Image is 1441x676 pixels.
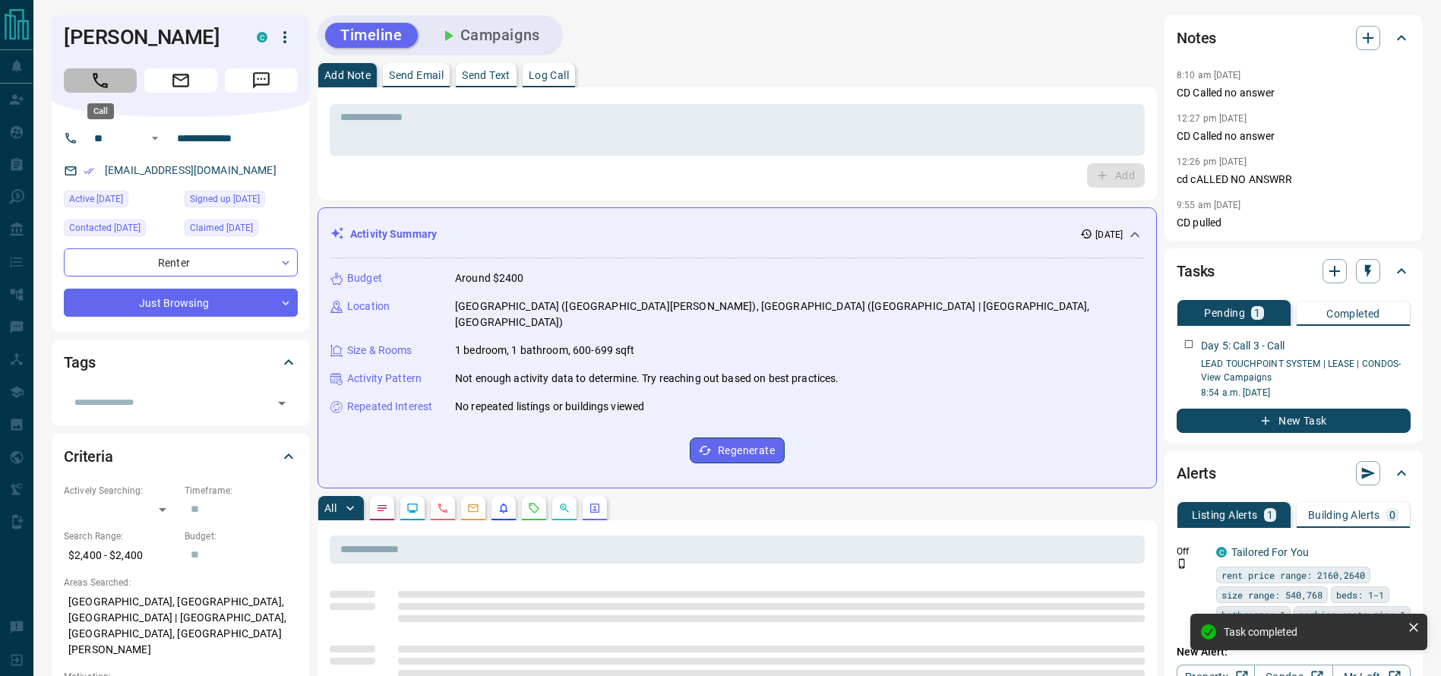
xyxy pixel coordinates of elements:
[437,502,449,514] svg: Calls
[350,226,437,242] p: Activity Summary
[455,299,1144,330] p: [GEOGRAPHIC_DATA] ([GEOGRAPHIC_DATA][PERSON_NAME]), [GEOGRAPHIC_DATA] ([GEOGRAPHIC_DATA] | [GEOGR...
[87,103,114,119] div: Call
[589,502,601,514] svg: Agent Actions
[1177,172,1411,188] p: cd cALLED NO ANSWRR
[185,484,298,498] p: Timeframe:
[64,344,298,381] div: Tags
[1177,409,1411,433] button: New Task
[467,502,479,514] svg: Emails
[69,191,123,207] span: Active [DATE]
[529,70,569,81] p: Log Call
[1201,338,1285,354] p: Day 5: Call 3 - Call
[1336,587,1384,602] span: beds: 1-1
[376,502,388,514] svg: Notes
[347,371,422,387] p: Activity Pattern
[64,529,177,543] p: Search Range:
[1192,510,1258,520] p: Listing Alerts
[64,350,95,374] h2: Tags
[225,68,298,93] span: Message
[1177,455,1411,491] div: Alerts
[324,503,337,513] p: All
[64,589,298,662] p: [GEOGRAPHIC_DATA], [GEOGRAPHIC_DATA], [GEOGRAPHIC_DATA] | [GEOGRAPHIC_DATA], [GEOGRAPHIC_DATA], [...
[528,502,540,514] svg: Requests
[1224,626,1401,638] div: Task completed
[64,248,298,276] div: Renter
[257,32,267,43] div: condos.ca
[1231,546,1309,558] a: Tailored For You
[64,576,298,589] p: Areas Searched:
[690,438,785,463] button: Regenerate
[1308,510,1380,520] p: Building Alerts
[1254,308,1260,318] p: 1
[455,343,635,359] p: 1 bedroom, 1 bathroom, 600-699 sqft
[498,502,510,514] svg: Listing Alerts
[347,270,382,286] p: Budget
[185,191,298,212] div: Fri Oct 10 2025
[1177,113,1247,124] p: 12:27 pm [DATE]
[1326,308,1380,319] p: Completed
[64,25,234,49] h1: [PERSON_NAME]
[64,438,298,475] div: Criteria
[1177,461,1216,485] h2: Alerts
[64,289,298,317] div: Just Browsing
[1221,607,1285,622] span: bathrooms: 1
[1221,567,1365,583] span: rent price range: 2160,2640
[325,23,418,48] button: Timeline
[1216,547,1227,558] div: condos.ca
[1267,510,1273,520] p: 1
[1095,228,1123,242] p: [DATE]
[455,371,839,387] p: Not enough activity data to determine. Try reaching out based on best practices.
[64,543,177,568] p: $2,400 - $2,400
[271,393,292,414] button: Open
[347,299,390,314] p: Location
[1177,253,1411,289] div: Tasks
[190,220,253,235] span: Claimed [DATE]
[190,191,260,207] span: Signed up [DATE]
[185,529,298,543] p: Budget:
[1177,545,1207,558] p: Off
[105,164,277,176] a: [EMAIL_ADDRESS][DOMAIN_NAME]
[1177,85,1411,101] p: CD Called no answer
[1177,128,1411,144] p: CD Called no answer
[1177,20,1411,56] div: Notes
[64,220,177,241] div: Tue Oct 14 2025
[1177,70,1241,81] p: 8:10 am [DATE]
[455,270,524,286] p: Around $2400
[1221,587,1322,602] span: size range: 540,768
[64,444,113,469] h2: Criteria
[84,166,94,176] svg: Email Verified
[1177,215,1411,231] p: CD pulled
[1177,26,1216,50] h2: Notes
[1201,386,1411,400] p: 8:54 a.m. [DATE]
[1177,644,1411,660] p: New Alert:
[389,70,444,81] p: Send Email
[1177,259,1215,283] h2: Tasks
[406,502,419,514] svg: Lead Browsing Activity
[324,70,371,81] p: Add Note
[1204,308,1245,318] p: Pending
[462,70,510,81] p: Send Text
[1201,359,1401,383] a: LEAD TOUCHPOINT SYSTEM | LEASE | CONDOS- View Campaigns
[1177,200,1241,210] p: 9:55 am [DATE]
[64,484,177,498] p: Actively Searching:
[1299,607,1405,622] span: parking spots min: 1
[64,191,177,212] div: Sat Oct 11 2025
[330,220,1144,248] div: Activity Summary[DATE]
[347,343,412,359] p: Size & Rooms
[1177,156,1247,167] p: 12:26 pm [DATE]
[185,220,298,241] div: Sat Oct 11 2025
[558,502,570,514] svg: Opportunities
[64,68,137,93] span: Call
[424,23,555,48] button: Campaigns
[1389,510,1395,520] p: 0
[69,220,141,235] span: Contacted [DATE]
[144,68,217,93] span: Email
[347,399,432,415] p: Repeated Interest
[146,129,164,147] button: Open
[455,399,644,415] p: No repeated listings or buildings viewed
[1177,558,1187,569] svg: Push Notification Only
